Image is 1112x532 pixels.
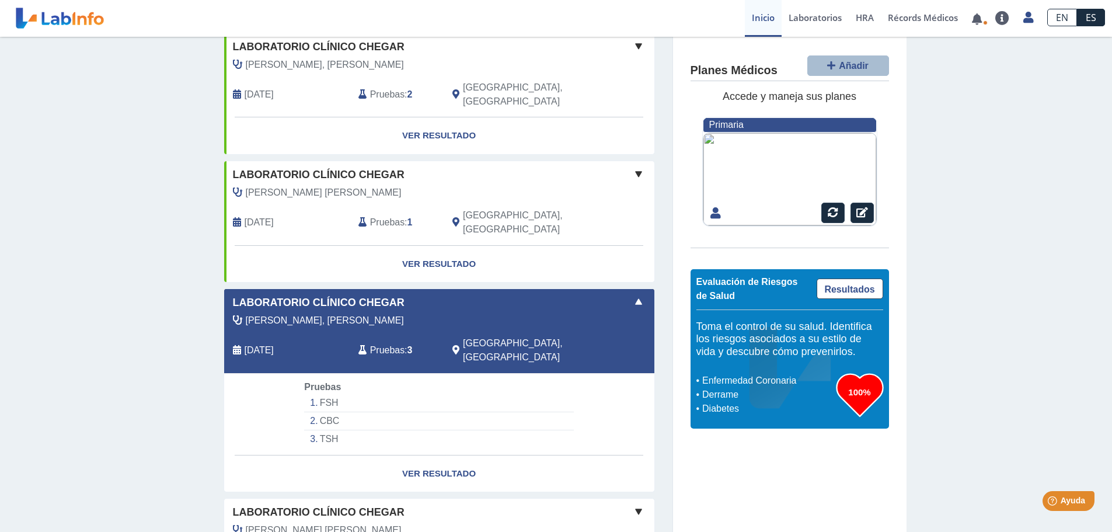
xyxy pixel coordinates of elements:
[304,430,573,448] li: TSH
[836,385,883,399] h3: 100%
[245,343,274,357] span: 2025-08-22
[463,81,592,109] span: Rio Grande, PR
[245,215,274,230] span: 2023-03-20
[246,58,404,72] span: Simons Felix, Victor
[407,89,413,99] b: 2
[696,277,798,301] span: Evaluación de Riesgos de Salud
[304,382,341,392] span: Pruebas
[1008,486,1099,519] iframe: Help widget launcher
[839,61,869,71] span: Añadir
[304,412,573,430] li: CBC
[463,208,592,237] span: Rio Grande, PR
[233,295,405,311] span: Laboratorio Clínico Chegar
[807,55,889,76] button: Añadir
[233,39,405,55] span: Laboratorio Clínico Chegar
[699,402,836,416] li: Diabetes
[709,120,744,130] span: Primaria
[723,91,856,102] span: Accede y maneja sus planes
[350,208,444,237] div: :
[699,388,836,402] li: Derrame
[350,81,444,109] div: :
[856,12,874,23] span: HRA
[1047,9,1077,26] a: EN
[350,336,444,364] div: :
[699,374,836,388] li: Enfermedad Coronaria
[817,279,883,299] a: Resultados
[407,217,413,227] b: 1
[1077,9,1105,26] a: ES
[224,455,654,492] a: Ver Resultado
[696,321,883,359] h5: Toma el control de su salud. Identifica los riesgos asociados a su estilo de vida y descubre cómo...
[224,117,654,154] a: Ver Resultado
[304,394,573,412] li: FSH
[370,215,405,230] span: Pruebas
[463,336,592,364] span: Rio Grande, PR
[224,246,654,283] a: Ver Resultado
[246,314,404,328] span: Simons Felix, Victor
[233,167,405,183] span: Laboratorio Clínico Chegar
[233,505,405,520] span: Laboratorio Clínico Chegar
[246,186,402,200] span: Delgado Rodriguez, Rebeca
[370,88,405,102] span: Pruebas
[691,64,778,78] h4: Planes Médicos
[407,345,413,355] b: 3
[245,88,274,102] span: 2023-04-28
[370,343,405,357] span: Pruebas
